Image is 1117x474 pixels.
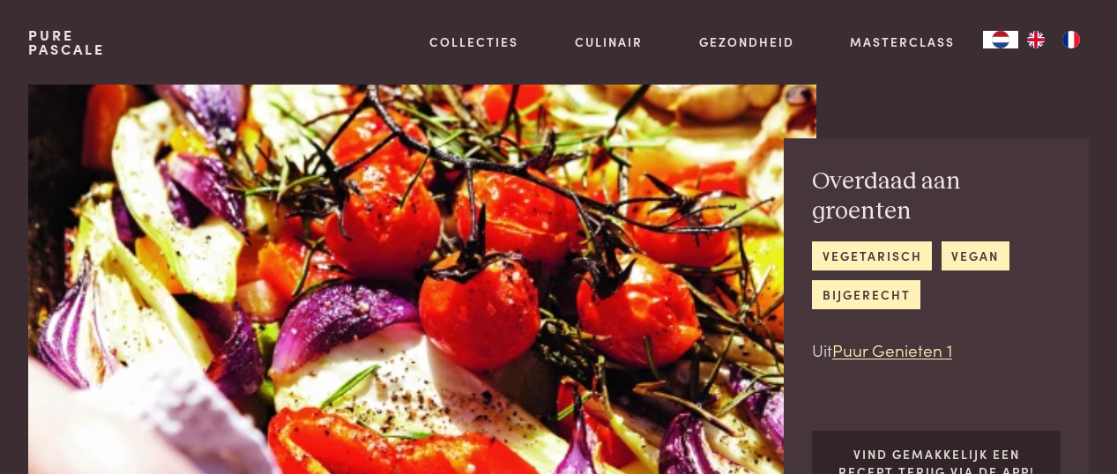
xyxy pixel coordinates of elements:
[812,337,1061,363] p: Uit
[983,31,1018,48] div: Language
[983,31,1089,48] aside: Language selected: Nederlands
[832,337,952,361] a: Puur Genieten 1
[1018,31,1054,48] a: EN
[1054,31,1089,48] a: FR
[812,280,920,309] a: bijgerecht
[1018,31,1089,48] ul: Language list
[575,33,643,51] a: Culinair
[28,28,105,56] a: PurePascale
[429,33,518,51] a: Collecties
[699,33,794,51] a: Gezondheid
[942,241,1009,270] a: vegan
[812,167,1061,227] h2: Overdaad aan groenten
[850,33,955,51] a: Masterclass
[983,31,1018,48] a: NL
[812,241,932,270] a: vegetarisch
